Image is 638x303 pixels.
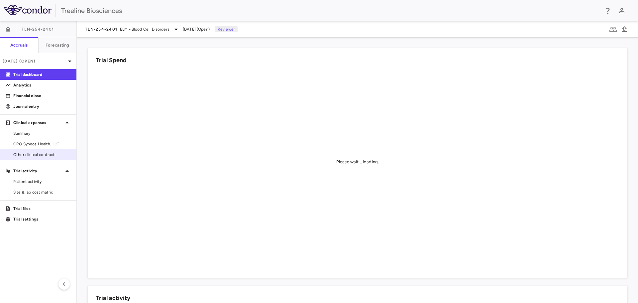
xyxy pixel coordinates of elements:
span: Other clinical contracts [13,152,71,158]
div: Treeline Biosciences [61,6,599,16]
span: Site & lab cost matrix [13,189,71,195]
p: Trial dashboard [13,72,71,77]
img: logo-full-BYUhSk78.svg [4,5,52,15]
p: Trial files [13,206,71,212]
p: Journal entry [13,103,71,109]
h6: Accruals [10,42,28,48]
span: CRO Syneos Health, LLC [13,141,71,147]
p: Clinical expenses [13,120,63,126]
span: TLN-254-2401 [85,27,117,32]
p: [DATE] (Open) [3,58,66,64]
p: Trial settings [13,216,71,222]
span: Patient activity [13,179,71,185]
p: Reviewer [215,26,238,32]
span: ELM - Blood Cell Disorders [120,26,169,32]
p: Analytics [13,82,71,88]
div: Please wait... loading. [336,159,379,165]
span: Summary [13,130,71,136]
p: Trial activity [13,168,63,174]
span: TLN-254-2401 [22,27,54,32]
h6: Trial Spend [96,56,127,65]
p: Financial close [13,93,71,99]
h6: Forecasting [46,42,69,48]
span: [DATE] (Open) [183,26,210,32]
h6: Trial activity [96,294,130,303]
